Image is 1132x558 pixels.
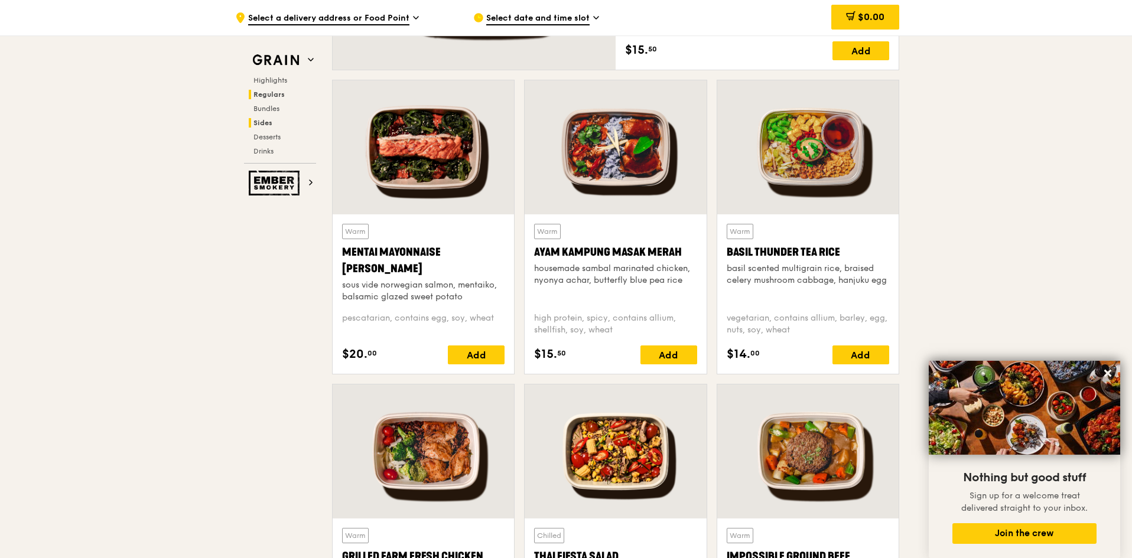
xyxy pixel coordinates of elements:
[625,41,648,59] span: $15.
[249,50,303,71] img: Grain web logo
[727,345,750,363] span: $14.
[750,348,760,358] span: 00
[727,528,753,543] div: Warm
[342,528,369,543] div: Warm
[640,345,697,364] div: Add
[253,133,281,141] span: Desserts
[727,312,889,336] div: vegetarian, contains allium, barley, egg, nuts, soy, wheat
[534,263,697,286] div: housemade sambal marinated chicken, nyonya achar, butterfly blue pea rice
[952,523,1097,544] button: Join the crew
[963,471,1086,485] span: Nothing but good stuff
[342,224,369,239] div: Warm
[486,12,590,25] span: Select date and time slot
[342,279,505,303] div: sous vide norwegian salmon, mentaiko, balsamic glazed sweet potato
[253,90,285,99] span: Regulars
[534,244,697,260] div: Ayam Kampung Masak Merah
[534,528,564,543] div: Chilled
[727,263,889,286] div: basil scented multigrain rice, braised celery mushroom cabbage, hanjuku egg
[832,345,889,364] div: Add
[253,119,272,127] span: Sides
[832,41,889,60] div: Add
[249,171,303,195] img: Ember Smokery web logo
[342,244,505,277] div: Mentai Mayonnaise [PERSON_NAME]
[253,76,287,84] span: Highlights
[253,147,274,155] span: Drinks
[448,345,505,364] div: Add
[1098,364,1117,383] button: Close
[248,12,409,25] span: Select a delivery address or Food Point
[648,44,657,54] span: 50
[961,491,1088,513] span: Sign up for a welcome treat delivered straight to your inbox.
[929,361,1120,455] img: DSC07876-Edit02-Large.jpeg
[534,224,561,239] div: Warm
[858,11,884,22] span: $0.00
[534,345,557,363] span: $15.
[367,348,377,358] span: 00
[727,244,889,260] div: Basil Thunder Tea Rice
[557,348,566,358] span: 50
[727,224,753,239] div: Warm
[253,105,279,113] span: Bundles
[342,312,505,336] div: pescatarian, contains egg, soy, wheat
[534,312,697,336] div: high protein, spicy, contains allium, shellfish, soy, wheat
[342,345,367,363] span: $20.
